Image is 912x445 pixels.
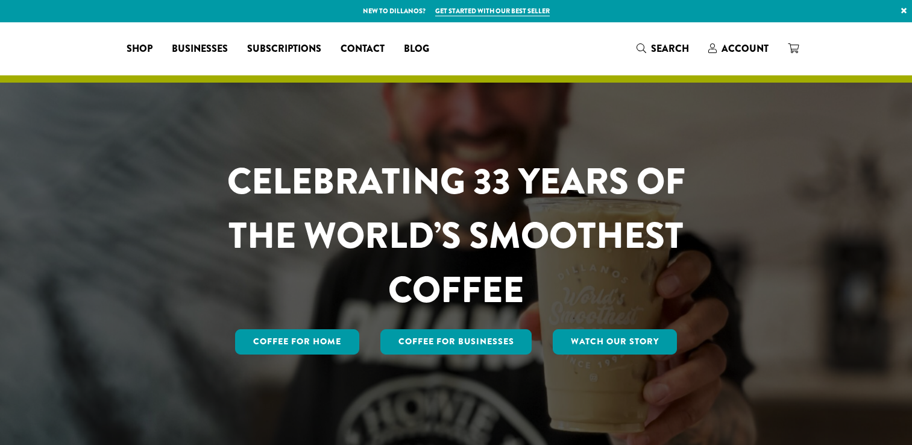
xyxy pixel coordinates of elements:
[435,6,550,16] a: Get started with our best seller
[341,42,385,57] span: Contact
[380,329,532,355] a: Coffee For Businesses
[192,154,721,317] h1: CELEBRATING 33 YEARS OF THE WORLD’S SMOOTHEST COFFEE
[117,39,162,58] a: Shop
[404,42,429,57] span: Blog
[553,329,677,355] a: Watch Our Story
[127,42,153,57] span: Shop
[172,42,228,57] span: Businesses
[627,39,699,58] a: Search
[722,42,769,55] span: Account
[247,42,321,57] span: Subscriptions
[651,42,689,55] span: Search
[235,329,359,355] a: Coffee for Home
